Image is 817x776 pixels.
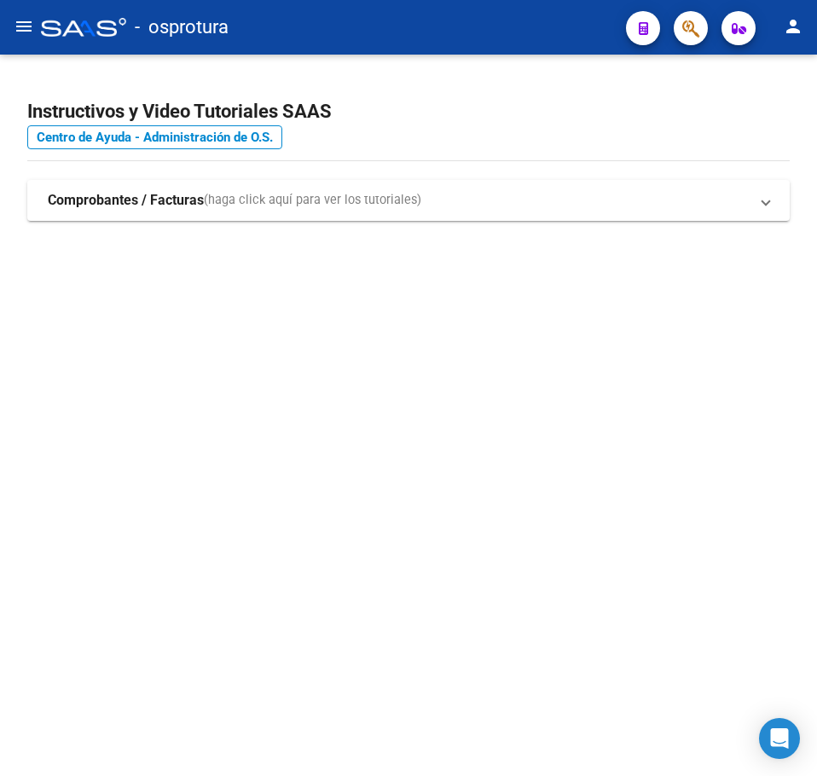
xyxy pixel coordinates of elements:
[27,125,282,149] a: Centro de Ayuda - Administración de O.S.
[27,180,790,221] mat-expansion-panel-header: Comprobantes / Facturas(haga click aquí para ver los tutoriales)
[783,16,803,37] mat-icon: person
[14,16,34,37] mat-icon: menu
[204,191,421,210] span: (haga click aquí para ver los tutoriales)
[48,191,204,210] strong: Comprobantes / Facturas
[27,96,790,128] h2: Instructivos y Video Tutoriales SAAS
[135,9,229,46] span: - osprotura
[759,718,800,759] div: Open Intercom Messenger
